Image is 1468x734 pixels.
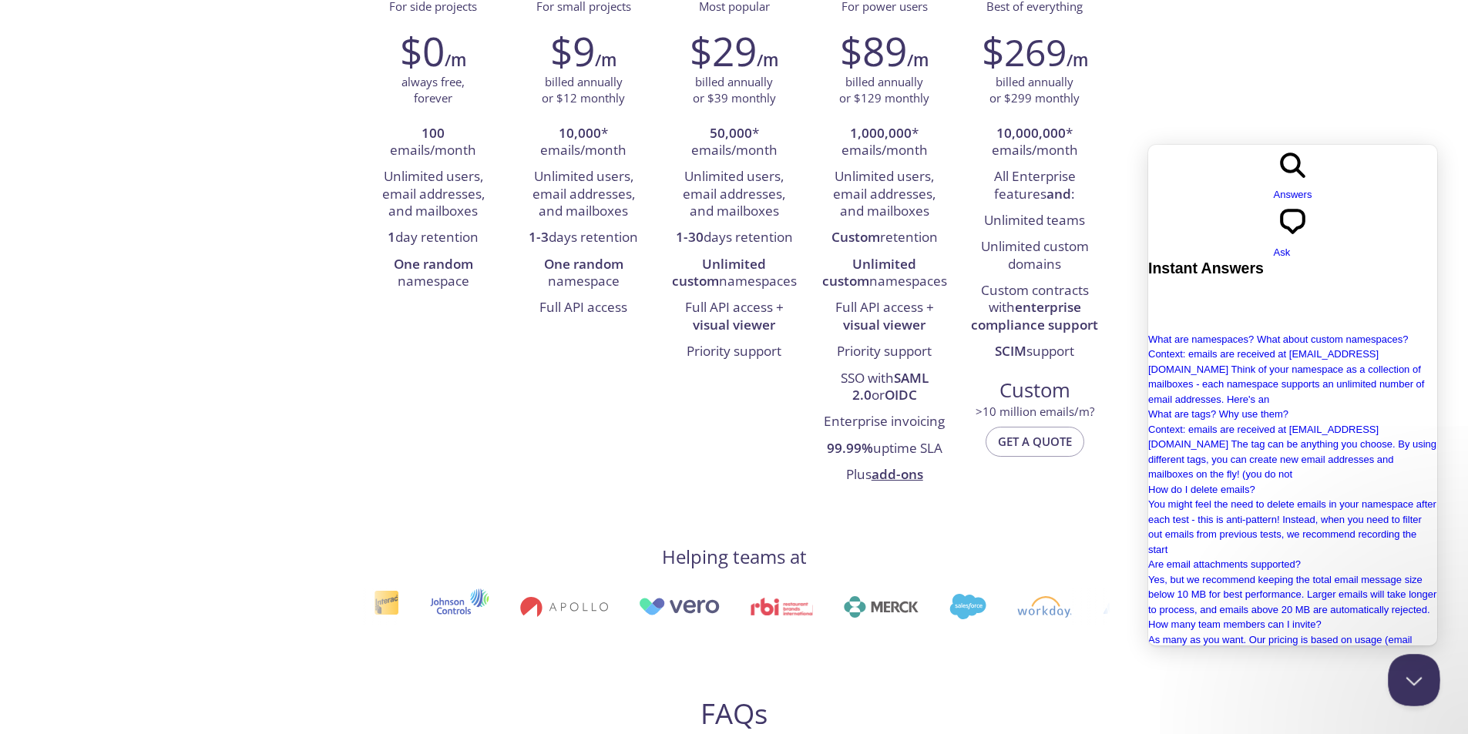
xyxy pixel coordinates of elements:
img: pbs [771,598,812,615]
li: * emails/month [971,121,1098,165]
li: Full API access + [821,295,948,339]
li: Custom contracts with [971,278,1098,339]
li: Unlimited users, email addresses, and mailboxes [670,164,798,225]
h6: /m [445,47,466,73]
li: * emails/month [821,121,948,165]
img: medium [1024,600,1089,614]
li: Priority support [821,339,948,365]
strong: Unlimited custom [672,255,767,290]
strong: One random [394,255,473,273]
img: merck [381,596,456,618]
strong: 1-3 [529,228,549,246]
li: Enterprise invoicing [821,409,948,435]
span: Get a quote [998,431,1072,451]
img: adobe [938,600,993,614]
h6: /m [757,47,778,73]
img: salesforce [487,594,524,619]
li: uptime SLA [821,436,948,462]
strong: Custom [831,228,880,246]
li: * emails/month [670,121,798,165]
h2: $0 [400,28,445,74]
li: days retention [520,225,647,251]
strong: enterprise compliance support [971,298,1098,333]
li: emails/month [370,121,497,165]
span: Custom [972,377,1097,404]
strong: visual viewer [693,316,775,333]
iframe: Help Scout Beacon - Close [1388,654,1440,706]
h2: $9 [550,28,595,74]
li: Unlimited custom domains [971,234,1098,278]
h2: FAQs [438,696,1030,731]
li: days retention [670,225,798,251]
li: Priority support [670,339,798,365]
li: Unlimited users, email addresses, and mailboxes [520,164,647,225]
img: toyota [843,598,907,615]
li: All Enterprise features : [971,164,1098,208]
strong: 100 [422,124,445,142]
strong: Unlimited custom [822,255,917,290]
li: Unlimited teams [971,208,1098,234]
strong: SAML 2.0 [852,369,929,404]
span: 269 [1004,27,1067,77]
strong: visual viewer [843,316,925,333]
h2: $89 [840,28,907,74]
h2: $ [982,28,1067,74]
h6: /m [1067,47,1088,73]
strong: 1-30 [676,228,704,246]
strong: 10,000,000 [996,124,1066,142]
strong: 10,000 [559,124,601,142]
img: workday [556,596,610,618]
li: Unlimited users, email addresses, and mailboxes [821,164,948,225]
h4: Helping teams at [662,545,807,569]
li: day retention [370,225,497,251]
strong: 50,000 [710,124,752,142]
p: billed annually or $12 monthly [542,74,625,107]
h2: $29 [690,28,757,74]
a: add-ons [872,465,923,483]
strong: 1,000,000 [850,124,912,142]
li: namespaces [821,252,948,296]
li: support [971,339,1098,365]
strong: 99.99% [827,439,873,457]
li: Full API access + [670,295,798,339]
h6: /m [595,47,616,73]
li: Plus [821,462,948,488]
li: Full API access [520,295,647,321]
li: * emails/month [520,121,647,165]
h6: /m [907,47,929,73]
p: billed annually or $39 monthly [693,74,776,107]
span: > 10 million emails/m? [976,404,1094,419]
strong: 1 [388,228,395,246]
p: always free, forever [401,74,465,107]
button: Get a quote [986,427,1084,456]
li: namespace [520,252,647,296]
li: retention [821,225,948,251]
li: namespaces [670,252,798,296]
li: namespace [370,252,497,296]
img: atlassian [641,596,740,618]
li: SSO with or [821,366,948,410]
iframe: Help Scout Beacon - Live Chat, Contact Form, and Knowledge Base [1148,145,1437,645]
strong: SCIM [995,342,1026,360]
li: Unlimited users, email addresses, and mailboxes [370,164,497,225]
strong: OIDC [885,386,917,404]
p: billed annually or $129 monthly [839,74,929,107]
p: billed annually or $299 monthly [989,74,1080,107]
strong: One random [544,255,623,273]
strong: and [1046,185,1071,203]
